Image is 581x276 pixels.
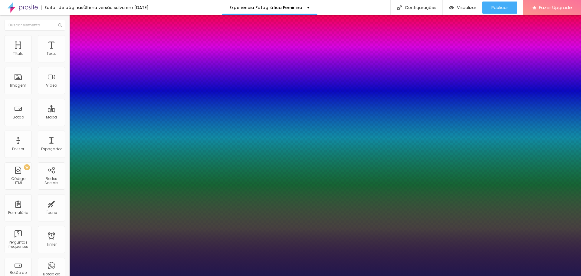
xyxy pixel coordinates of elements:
div: Código HTML [6,177,30,185]
img: Icone [58,23,62,27]
button: Publicar [482,2,517,14]
input: Buscar elemento [5,20,65,31]
div: Texto [47,52,56,56]
div: Formulário [8,211,28,215]
div: Redes Sociais [39,177,63,185]
div: Botão [13,115,24,119]
div: Ícone [46,211,57,215]
div: Timer [46,242,57,247]
span: Publicar [491,5,508,10]
div: Perguntas frequentes [6,240,30,249]
img: Icone [397,5,402,10]
img: view-1.svg [449,5,454,10]
div: Imagem [10,83,26,88]
div: Editor de páginas [41,5,84,10]
div: Divisor [12,147,24,151]
span: Fazer Upgrade [539,5,572,10]
div: Espaçador [41,147,62,151]
p: Experiência Fotográfica Feminina [229,5,302,10]
span: Visualizar [457,5,476,10]
div: Título [13,52,23,56]
div: Última versão salva em [DATE] [84,5,149,10]
div: Vídeo [46,83,57,88]
button: Visualizar [443,2,482,14]
div: Mapa [46,115,57,119]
